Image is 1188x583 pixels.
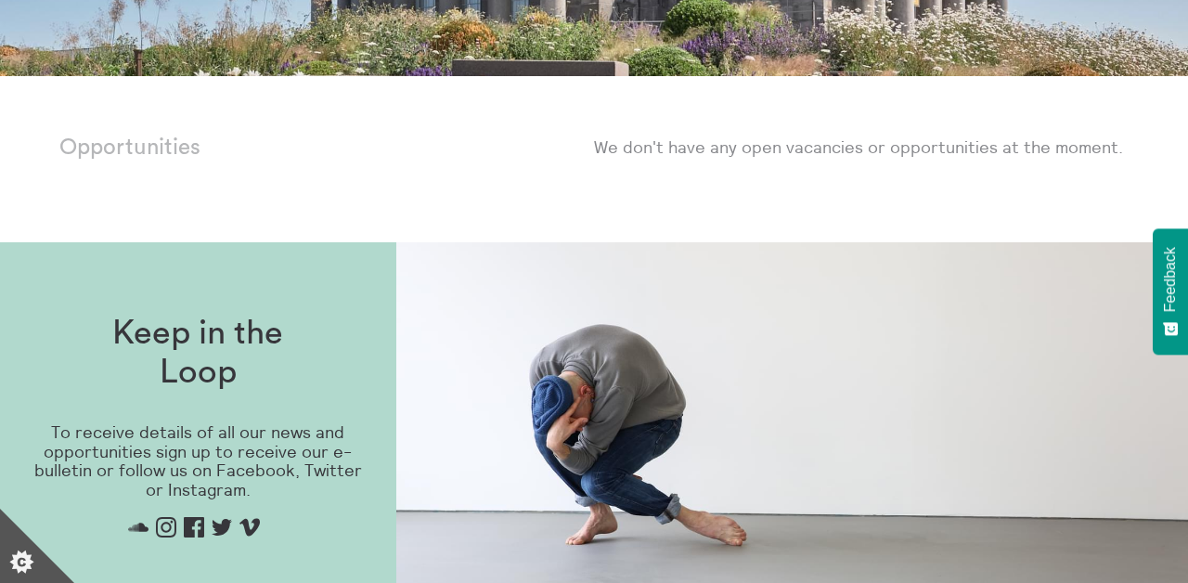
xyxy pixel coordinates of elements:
[30,423,367,500] p: To receive details of all our news and opportunities sign up to receive our e-bulletin or follow ...
[594,136,1129,159] p: We don't have any open vacancies or opportunities at the moment.
[59,136,327,162] p: Opportunities
[1153,228,1188,355] button: Feedback - Show survey
[1162,247,1179,312] span: Feedback
[79,315,316,392] h1: Keep in the Loop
